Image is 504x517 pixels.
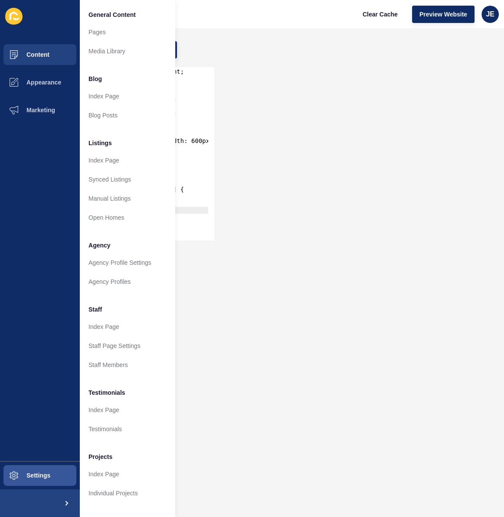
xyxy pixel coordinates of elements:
a: Staff Members [80,355,175,374]
span: Blog [88,75,102,83]
button: Preview Website [412,6,475,23]
a: Agency Profile Settings [80,253,175,272]
span: Projects [88,452,112,461]
a: Staff Page Settings [80,336,175,355]
a: Index Page [80,151,175,170]
a: Testimonials [80,419,175,439]
span: Clear Cache [363,10,398,19]
button: Clear Cache [355,6,405,23]
a: Index Page [80,317,175,336]
span: JE [486,10,494,19]
a: Index Page [80,400,175,419]
a: Agency Profiles [80,272,175,291]
span: General Content [88,10,136,19]
a: Open Homes [80,208,175,227]
a: Blog Posts [80,106,175,125]
a: Manual Listings [80,189,175,208]
a: Index Page [80,465,175,484]
span: Staff [88,305,102,314]
a: Pages [80,23,175,42]
span: Testimonials [88,388,125,397]
a: Index Page [80,87,175,106]
a: Individual Projects [80,484,175,503]
a: Synced Listings [80,170,175,189]
span: Preview Website [419,10,467,19]
span: Agency [88,241,111,250]
a: Media Library [80,42,175,61]
span: Listings [88,139,112,147]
